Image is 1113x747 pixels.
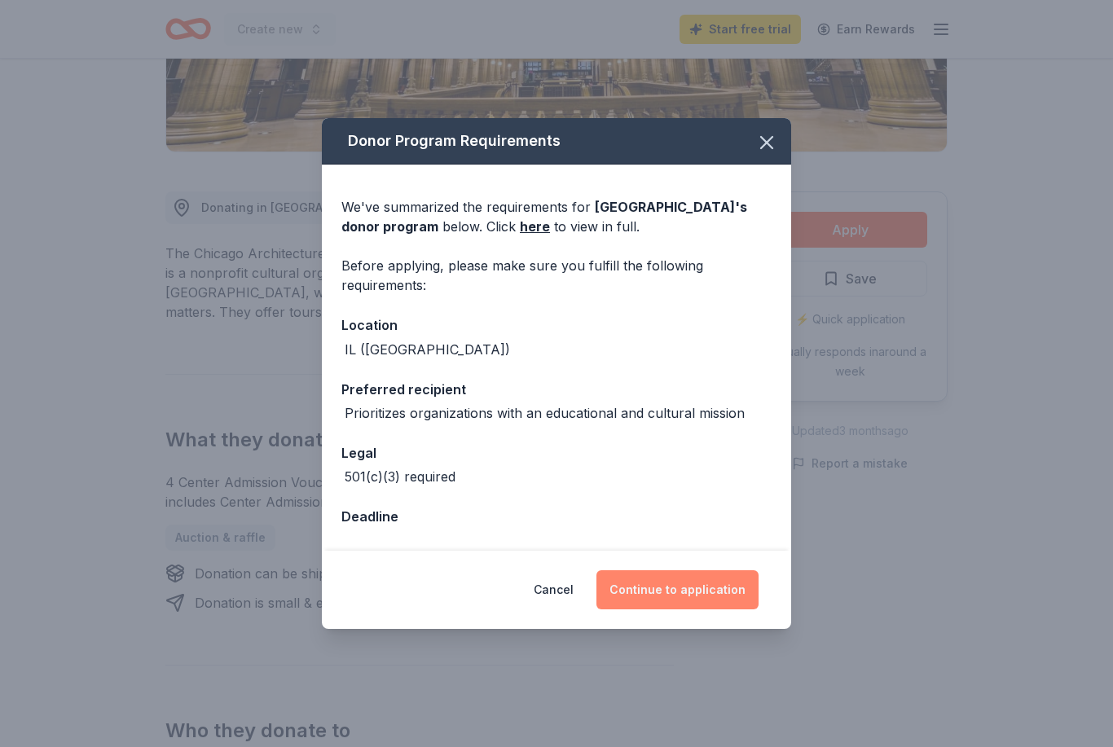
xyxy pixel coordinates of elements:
div: Before applying, please make sure you fulfill the following requirements: [341,256,772,295]
a: here [520,217,550,236]
div: Preferred recipient [341,379,772,400]
div: Location [341,314,772,336]
div: IL ([GEOGRAPHIC_DATA]) [345,340,510,359]
div: Deadline [341,506,772,527]
div: Prioritizes organizations with an educational and cultural mission [345,403,745,423]
button: Cancel [534,570,574,609]
div: Donor Program Requirements [322,118,791,165]
div: Legal [341,442,772,464]
div: We've summarized the requirements for below. Click to view in full. [341,197,772,236]
button: Continue to application [596,570,759,609]
div: 501(c)(3) required [345,467,455,486]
